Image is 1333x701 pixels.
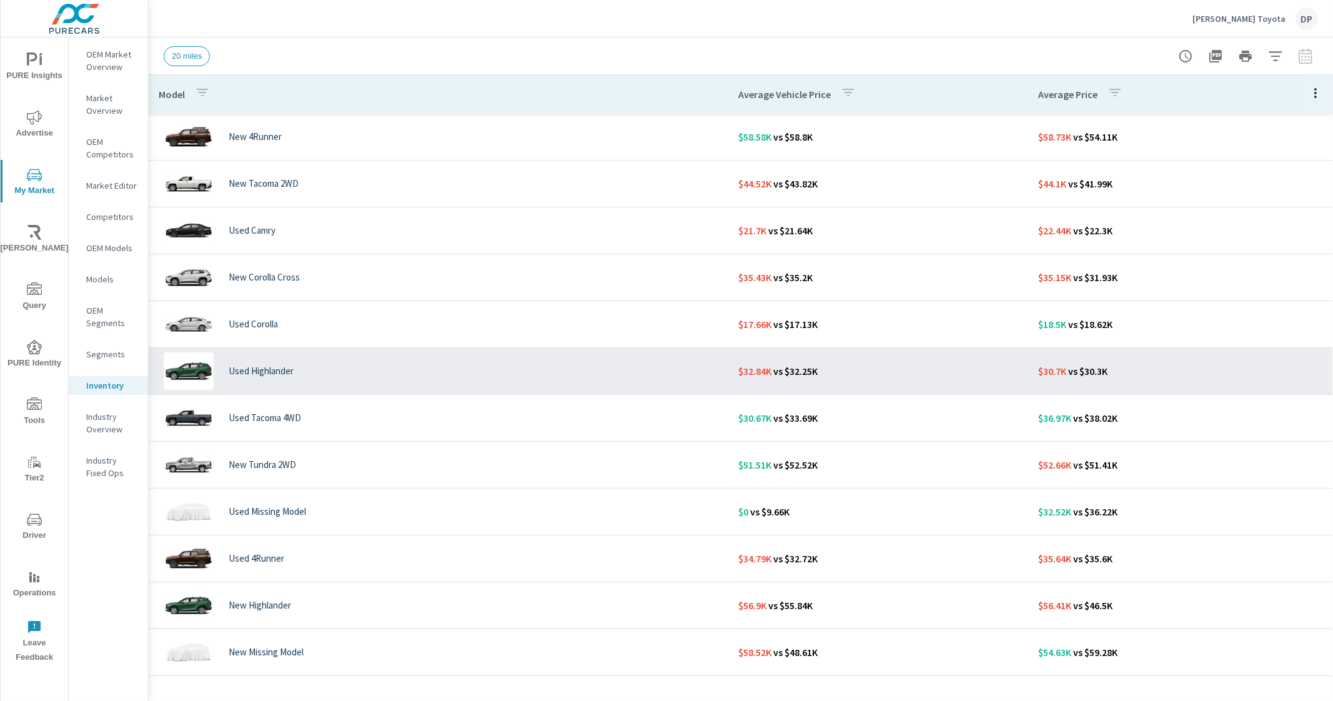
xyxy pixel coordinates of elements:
p: $35.43K [738,270,771,285]
div: Segments [69,345,148,364]
p: OEM Segments [86,304,138,329]
p: Used Corolla [229,319,278,330]
div: OEM Competitors [69,132,148,164]
p: Market Overview [86,92,138,117]
p: $30.7K [1038,364,1066,379]
button: Print Report [1233,44,1258,69]
p: vs $51.41K [1071,457,1117,472]
div: OEM Segments [69,301,148,332]
p: vs $21.64K [766,223,813,238]
p: $22.44K [1038,223,1071,238]
p: Industry Overview [86,410,138,435]
p: vs $35.6K [1071,551,1112,566]
p: $35.64K [1038,551,1071,566]
p: vs $35.2K [771,270,813,285]
p: Used Camry [229,225,275,236]
div: OEM Market Overview [69,45,148,76]
img: glamour [164,540,214,577]
span: Query [4,282,64,313]
div: Industry Fixed Ops [69,451,148,482]
p: Segments [86,348,138,360]
p: Used Tacoma 4WD [229,412,301,424]
p: $32.52K [1038,504,1071,519]
span: PURE Insights [4,52,64,83]
p: New Highlander [229,600,291,611]
p: vs $43.82K [771,176,818,191]
img: glamour [164,399,214,437]
p: New 4Runner [229,131,282,142]
p: $56.41K [1038,598,1071,613]
span: Leave Feedback [4,620,64,665]
img: glamour [164,165,214,202]
img: glamour [164,587,214,624]
span: [PERSON_NAME] [4,225,64,256]
p: $52.66K [1038,457,1071,472]
div: OEM Models [69,239,148,257]
div: Models [69,270,148,289]
p: New Tundra 2WD [229,459,296,470]
img: glamour [164,634,214,671]
span: Tier2 [4,455,64,485]
p: [PERSON_NAME] Toyota [1192,13,1286,24]
div: Inventory [69,376,148,395]
p: $54.63K [1038,645,1071,660]
p: Used Highlander [229,365,294,377]
p: Average Price [1038,88,1098,101]
p: vs $33.69K [771,410,818,425]
img: glamour [164,493,214,530]
p: vs $48.61K [771,645,818,660]
span: My Market [4,167,64,198]
p: OEM Models [86,242,138,254]
p: vs $22.3K [1071,223,1112,238]
div: Market Editor [69,176,148,195]
p: $35.15K [1038,270,1071,285]
span: Operations [4,570,64,600]
p: $58.58K [738,129,771,144]
p: New Missing Model [229,647,304,658]
img: glamour [164,306,214,343]
p: vs $38.02K [1071,410,1117,425]
p: vs $52.52K [771,457,818,472]
p: Competitors [86,211,138,223]
p: $21.7K [738,223,766,238]
p: Market Editor [86,179,138,192]
p: $32.84K [738,364,771,379]
p: $36.97K [1038,410,1071,425]
p: vs $18.62K [1066,317,1112,332]
div: Industry Overview [69,407,148,439]
p: $34.79K [738,551,771,566]
p: $18.5K [1038,317,1066,332]
div: nav menu [1,37,68,670]
p: $58.73K [1038,129,1071,144]
p: vs $9.66K [748,504,790,519]
p: vs $55.84K [766,598,813,613]
div: Competitors [69,207,148,226]
p: Inventory [86,379,138,392]
p: $44.1K [1038,176,1066,191]
p: Model [159,88,185,101]
span: 20 miles [164,51,209,61]
p: vs $36.22K [1071,504,1117,519]
p: New Tacoma 2WD [229,178,299,189]
p: New Corolla Cross [229,272,300,283]
img: glamour [164,352,214,390]
p: Average Vehicle Price [738,88,831,101]
p: $30.67K [738,410,771,425]
p: $51.51K [738,457,771,472]
p: Used Missing Model [229,506,306,517]
img: glamour [164,212,214,249]
img: glamour [164,259,214,296]
span: Driver [4,512,64,543]
span: Advertise [4,110,64,141]
p: Models [86,273,138,286]
p: vs $30.3K [1066,364,1108,379]
p: vs $32.72K [771,551,818,566]
p: vs $54.11K [1071,129,1117,144]
p: $58.52K [738,645,771,660]
p: Industry Fixed Ops [86,454,138,479]
p: OEM Competitors [86,136,138,161]
img: glamour [164,118,214,156]
p: $17.66K [738,317,771,332]
p: vs $46.5K [1071,598,1112,613]
p: $0 [738,504,748,519]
